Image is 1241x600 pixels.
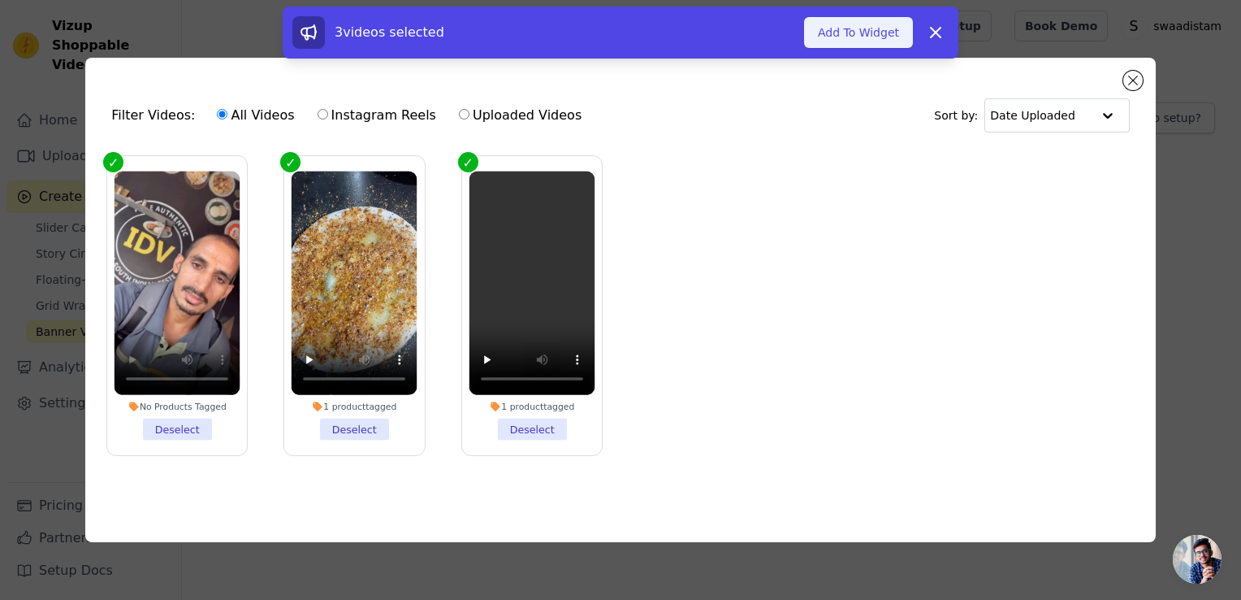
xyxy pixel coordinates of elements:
[1173,535,1222,584] a: Open chat
[115,401,240,412] div: No Products Tagged
[1123,71,1143,90] button: Close modal
[292,401,417,412] div: 1 product tagged
[317,105,437,126] label: Instagram Reels
[216,105,295,126] label: All Videos
[934,98,1130,133] div: Sort by:
[111,97,590,134] div: Filter Videos:
[469,401,595,412] div: 1 product tagged
[335,24,444,40] span: 3 videos selected
[804,17,913,48] button: Add To Widget
[458,105,582,126] label: Uploaded Videos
